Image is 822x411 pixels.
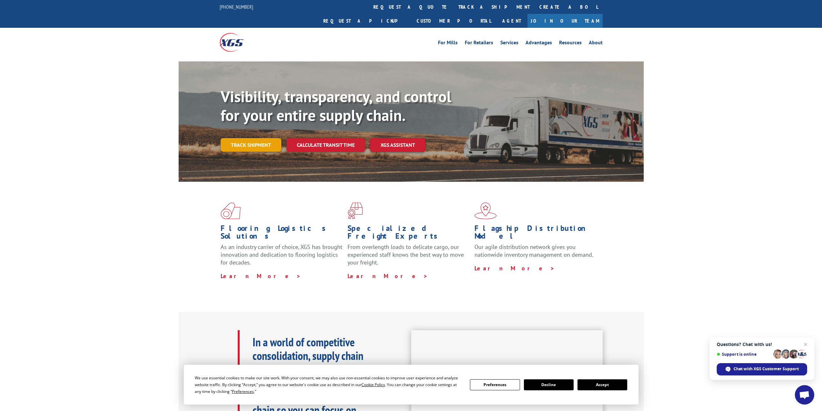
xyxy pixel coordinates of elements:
a: Services [500,40,518,47]
span: Preferences [232,389,254,394]
a: XGS ASSISTANT [370,138,425,152]
span: Chat with XGS Customer Support [734,366,799,372]
h1: Flagship Distribution Model [474,224,597,243]
div: Cookie Consent Prompt [184,365,639,405]
button: Preferences [470,379,520,390]
a: For Mills [438,40,458,47]
span: As an industry carrier of choice, XGS has brought innovation and dedication to flooring logistics... [221,243,342,266]
p: From overlength loads to delicate cargo, our experienced staff knows the best way to move your fr... [348,243,470,272]
b: Visibility, transparency, and control for your entire supply chain. [221,86,451,125]
a: About [589,40,603,47]
h1: Flooring Logistics Solutions [221,224,343,243]
span: Close chat [802,341,809,348]
button: Decline [524,379,574,390]
span: Our agile distribution network gives you nationwide inventory management on demand. [474,243,593,258]
div: We use essential cookies to make our site work. With your consent, we may also use non-essential ... [195,374,462,395]
a: Join Our Team [527,14,603,28]
a: Track shipment [221,138,281,152]
div: Chat with XGS Customer Support [717,363,807,375]
a: Request a pickup [318,14,412,28]
img: xgs-icon-focused-on-flooring-red [348,202,363,219]
button: Accept [577,379,627,390]
a: Calculate transit time [286,138,365,152]
h1: Specialized Freight Experts [348,224,470,243]
div: Open chat [795,385,814,405]
span: Cookie Policy [361,382,385,387]
a: [PHONE_NUMBER] [220,4,253,10]
a: Customer Portal [412,14,496,28]
a: Learn More > [348,272,428,280]
span: Questions? Chat with us! [717,342,807,347]
a: Agent [496,14,527,28]
a: Learn More > [221,272,301,280]
a: Resources [559,40,582,47]
span: Support is online [717,352,771,357]
a: Advantages [525,40,552,47]
img: xgs-icon-total-supply-chain-intelligence-red [221,202,241,219]
img: xgs-icon-flagship-distribution-model-red [474,202,497,219]
a: Learn More > [474,265,555,272]
a: For Retailers [465,40,493,47]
